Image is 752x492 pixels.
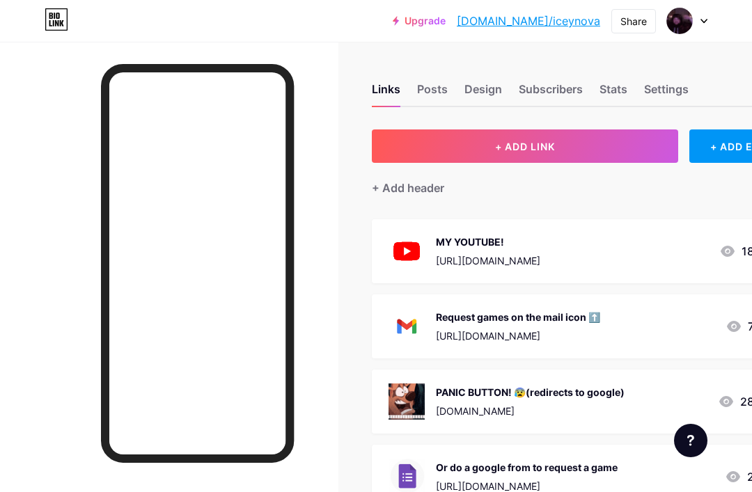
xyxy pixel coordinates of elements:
span: + ADD LINK [495,141,555,152]
a: Upgrade [393,15,446,26]
div: [URL][DOMAIN_NAME] [436,253,540,268]
a: [DOMAIN_NAME]/iceynova [457,13,600,29]
button: + ADD LINK [372,129,678,163]
img: PANIC BUTTON! 😰(redirects to google) [389,383,425,420]
img: Request games on the mail icon ⬆️ [389,308,425,344]
div: Settings [644,81,689,106]
div: Share [620,14,647,29]
div: Request games on the mail icon ⬆️ [436,310,600,324]
div: Subscribers [519,81,583,106]
div: Posts [417,81,448,106]
div: Stats [600,81,627,106]
img: MY YOUTUBE! [389,233,425,269]
div: + Add header [372,180,444,196]
div: PANIC BUTTON! 😰(redirects to google) [436,385,625,399]
div: Design [464,81,502,106]
div: [URL][DOMAIN_NAME] [436,328,600,343]
div: [DOMAIN_NAME] [436,404,625,418]
div: Links [372,81,400,106]
img: iceynova [666,8,693,34]
div: MY YOUTUBE! [436,235,540,249]
div: Or do a google from to request a game [436,460,618,475]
